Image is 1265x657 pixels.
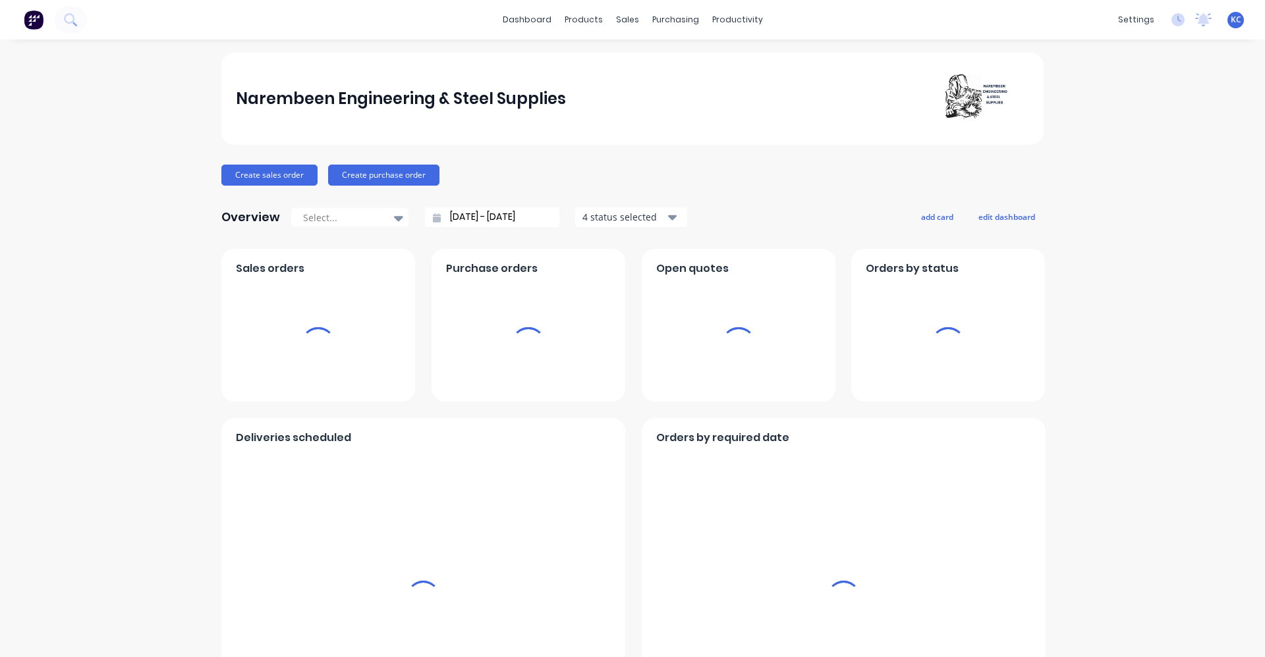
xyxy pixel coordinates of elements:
[937,73,1029,125] img: Narembeen Engineering & Steel Supplies
[446,261,538,276] span: Purchase orders
[706,10,770,30] div: productivity
[236,86,566,112] div: Narembeen Engineering & Steel Supplies
[609,10,646,30] div: sales
[913,208,962,225] button: add card
[558,10,609,30] div: products
[221,204,280,230] div: Overview
[656,430,789,446] span: Orders by required date
[970,208,1044,225] button: edit dashboard
[582,210,665,224] div: 4 status selected
[496,10,558,30] a: dashboard
[236,261,304,276] span: Sales orders
[646,10,706,30] div: purchasing
[1111,10,1161,30] div: settings
[1231,14,1241,26] span: KC
[236,430,351,446] span: Deliveries scheduled
[656,261,729,276] span: Open quotes
[328,165,439,186] button: Create purchase order
[221,165,318,186] button: Create sales order
[866,261,959,276] span: Orders by status
[24,10,43,30] img: Factory
[575,207,687,227] button: 4 status selected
